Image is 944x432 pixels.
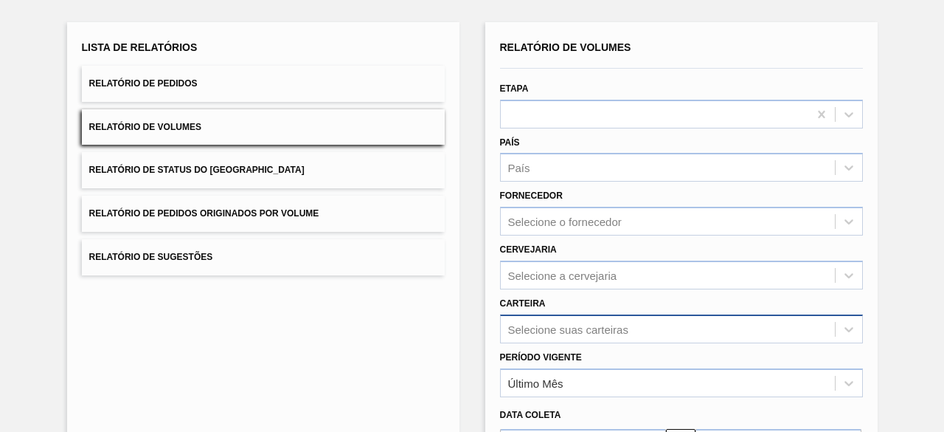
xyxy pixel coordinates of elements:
label: Período Vigente [500,352,582,363]
div: Selecione a cervejaria [508,269,617,281]
span: Relatório de Volumes [89,122,201,132]
span: Relatório de Sugestões [89,252,213,262]
div: Selecione suas carteiras [508,323,628,335]
div: País [508,162,530,174]
label: Cervejaria [500,244,557,255]
button: Relatório de Status do [GEOGRAPHIC_DATA] [82,152,445,188]
button: Relatório de Pedidos Originados por Volume [82,196,445,232]
span: Relatório de Volumes [500,41,631,53]
label: País [500,137,520,148]
label: Fornecedor [500,191,563,201]
span: Lista de Relatórios [82,41,198,53]
button: Relatório de Sugestões [82,239,445,275]
button: Relatório de Pedidos [82,66,445,102]
span: Relatório de Pedidos [89,78,198,89]
span: Data coleta [500,410,561,420]
span: Relatório de Pedidos Originados por Volume [89,208,319,219]
button: Relatório de Volumes [82,109,445,145]
label: Etapa [500,83,529,94]
label: Carteira [500,298,546,309]
span: Relatório de Status do [GEOGRAPHIC_DATA] [89,165,305,175]
div: Selecione o fornecedor [508,216,622,228]
div: Último Mês [508,377,563,389]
